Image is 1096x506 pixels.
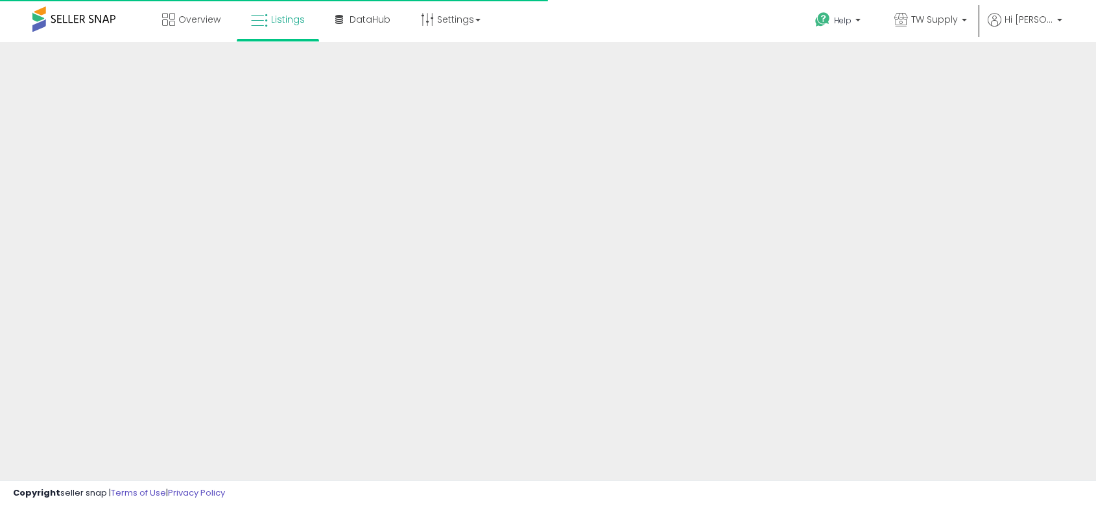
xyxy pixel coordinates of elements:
strong: Copyright [13,487,60,499]
span: Listings [271,13,305,26]
a: Hi [PERSON_NAME] [988,13,1062,42]
i: Get Help [815,12,831,28]
span: DataHub [350,13,390,26]
span: TW Supply [911,13,958,26]
span: Help [834,15,852,26]
span: Hi [PERSON_NAME] [1005,13,1053,26]
a: Privacy Policy [168,487,225,499]
span: Overview [178,13,220,26]
div: seller snap | | [13,487,225,500]
a: Help [805,2,874,42]
a: Terms of Use [111,487,166,499]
